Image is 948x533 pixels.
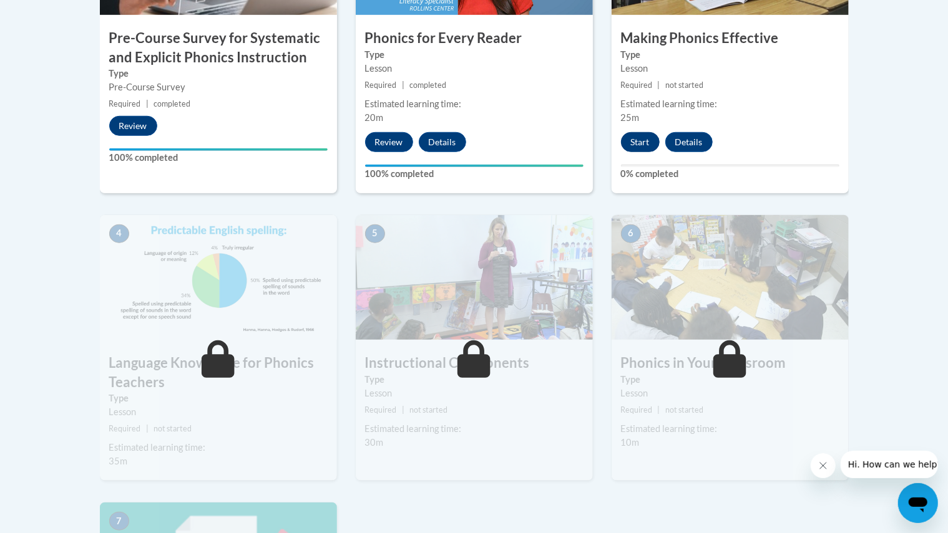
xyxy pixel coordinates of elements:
[109,151,328,165] label: 100% completed
[365,132,413,152] button: Review
[621,167,839,181] label: 0% completed
[109,224,129,243] span: 4
[621,405,653,415] span: Required
[109,148,328,151] div: Your progress
[109,116,157,136] button: Review
[365,405,397,415] span: Required
[365,422,584,436] div: Estimated learning time:
[665,80,703,90] span: not started
[898,483,938,523] iframe: Button to launch messaging window
[841,451,938,478] iframe: Message from company
[658,405,660,415] span: |
[621,437,640,448] span: 10m
[621,62,839,75] div: Lesson
[365,165,584,167] div: Your progress
[409,405,447,415] span: not started
[409,80,446,90] span: completed
[658,80,660,90] span: |
[154,424,192,433] span: not started
[621,80,653,90] span: Required
[109,441,328,454] div: Estimated learning time:
[100,215,337,340] img: Course Image
[365,48,584,62] label: Type
[109,405,328,419] div: Lesson
[612,353,849,373] h3: Phonics in Your Classroom
[365,167,584,181] label: 100% completed
[621,224,641,243] span: 6
[621,48,839,62] label: Type
[109,512,129,531] span: 7
[665,132,713,152] button: Details
[100,353,337,392] h3: Language Knowledge for Phonics Teachers
[100,29,337,67] h3: Pre-Course Survey for Systematic and Explicit Phonics Instruction
[621,373,839,387] label: Type
[612,215,849,340] img: Course Image
[356,353,593,373] h3: Instructional Components
[109,391,328,405] label: Type
[612,29,849,48] h3: Making Phonics Effective
[621,97,839,111] div: Estimated learning time:
[109,424,141,433] span: Required
[365,112,384,123] span: 20m
[621,112,640,123] span: 25m
[365,97,584,111] div: Estimated learning time:
[621,387,839,400] div: Lesson
[811,453,836,478] iframe: Close message
[365,373,584,387] label: Type
[365,387,584,400] div: Lesson
[109,456,128,466] span: 35m
[7,9,101,19] span: Hi. How can we help?
[365,62,584,75] div: Lesson
[109,67,328,80] label: Type
[365,224,385,243] span: 5
[365,80,397,90] span: Required
[621,422,839,436] div: Estimated learning time:
[621,132,660,152] button: Start
[146,99,149,108] span: |
[402,405,404,415] span: |
[419,132,466,152] button: Details
[402,80,404,90] span: |
[109,80,328,94] div: Pre-Course Survey
[665,405,703,415] span: not started
[356,29,593,48] h3: Phonics for Every Reader
[109,99,141,108] span: Required
[365,437,384,448] span: 30m
[154,99,190,108] span: completed
[356,215,593,340] img: Course Image
[146,424,149,433] span: |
